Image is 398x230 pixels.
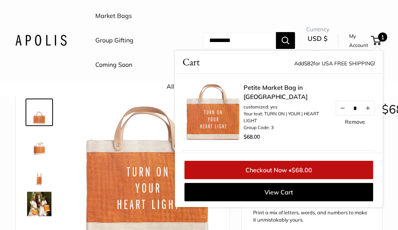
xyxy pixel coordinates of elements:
[183,55,200,70] span: Cart
[336,101,349,115] button: Decrease quantity by 1
[253,209,371,224] p: Print a mix of letters, words, and numbers to make it unmistakably yours.
[378,32,387,42] span: 1
[26,129,53,157] a: Petite Market Bag in Citrus
[294,60,375,67] span: Add for USA FREE SHIPPING!
[244,110,327,124] li: Your text: TURN ON | YOUR | HEART LIGHT
[26,160,53,187] a: description_12.5" wide, 9.5" high, 5.5" deep; handles: 3.5" drop
[372,36,381,45] a: 1
[15,35,67,46] img: Apolis
[95,59,132,71] a: Coming Soon
[304,60,313,67] span: $82
[95,10,132,22] a: Market Bags
[345,119,365,125] a: Remove
[27,131,51,155] img: Petite Market Bag in Citrus
[183,151,375,170] p: Add some fresh styles:
[244,83,327,101] a: Petite Market Bag in [GEOGRAPHIC_DATA]
[306,32,329,57] button: USD $
[349,105,361,111] input: Quantity
[292,166,312,174] span: $68.00
[244,133,260,140] span: $68.00
[349,31,368,50] a: My Account
[27,161,51,186] img: description_12.5" wide, 9.5" high, 5.5" deep; handles: 3.5" drop
[244,124,327,131] li: Group Code: 3
[27,100,51,125] img: description_Make it yours with custom printed text.
[26,99,53,126] a: description_Make it yours with custom printed text.
[27,192,51,216] img: Petite Market Bag in Citrus
[167,83,175,90] a: All
[276,32,295,49] button: Search
[244,104,327,110] li: customized: yes
[361,101,374,115] button: Increase quantity by 1
[95,35,133,46] a: Group Gifting
[203,32,276,49] input: Search...
[26,190,53,218] a: Petite Market Bag in Citrus
[308,34,328,42] span: USD $
[183,81,244,143] img: description_Make it yours with custom printed text.
[185,161,373,179] a: Checkout Now •$68.00
[185,183,373,201] a: View Cart
[306,24,329,35] span: Currency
